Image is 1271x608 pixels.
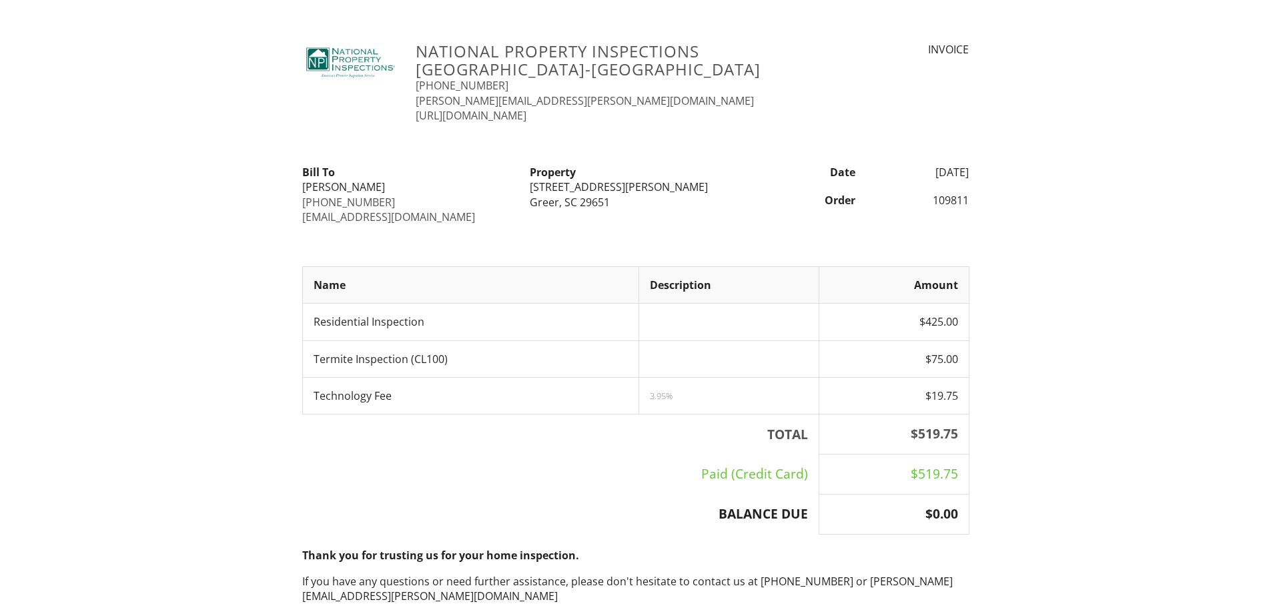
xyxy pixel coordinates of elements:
a: [PHONE_NUMBER] [416,78,508,93]
div: [STREET_ADDRESS][PERSON_NAME] [530,180,741,194]
td: $75.00 [819,340,969,377]
div: [PERSON_NAME] [302,180,514,194]
td: Paid (Credit Card) [302,454,819,495]
div: [DATE] [863,165,977,180]
strong: Property [530,165,576,180]
a: [URL][DOMAIN_NAME] [416,108,526,123]
td: Technology Fee [302,378,639,414]
a: [PHONE_NUMBER] [302,195,395,210]
th: Description [639,266,819,303]
div: 3.95% [650,390,808,401]
a: [PERSON_NAME][EMAIL_ADDRESS][PERSON_NAME][DOMAIN_NAME] [416,93,754,108]
a: [EMAIL_ADDRESS][DOMAIN_NAME] [302,210,475,224]
strong: Bill To [302,165,335,180]
th: TOTAL [302,414,819,454]
div: 109811 [863,193,977,208]
td: Termite Inspection (CL100) [302,340,639,377]
td: $519.75 [819,454,969,495]
strong: Thank you for trusting us for your home inspection. [302,548,579,563]
td: $19.75 [819,378,969,414]
div: Greer, SC 29651 [530,195,741,210]
td: Residential Inspection [302,304,639,340]
div: Order [749,193,863,208]
div: Date [749,165,863,180]
img: With_Text_and_Slogan_Transparent_RGB.png [302,42,400,81]
h3: National Property Inspections [GEOGRAPHIC_DATA]-[GEOGRAPHIC_DATA] [416,42,798,78]
div: INVOICE [814,42,969,57]
p: If you have any questions or need further assistance, please don't hesitate to contact us at [PHO... [302,574,969,604]
td: $425.00 [819,304,969,340]
th: BALANCE DUE [302,495,819,535]
th: Amount [819,266,969,303]
th: $0.00 [819,495,969,535]
th: Name [302,266,639,303]
th: $519.75 [819,414,969,454]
